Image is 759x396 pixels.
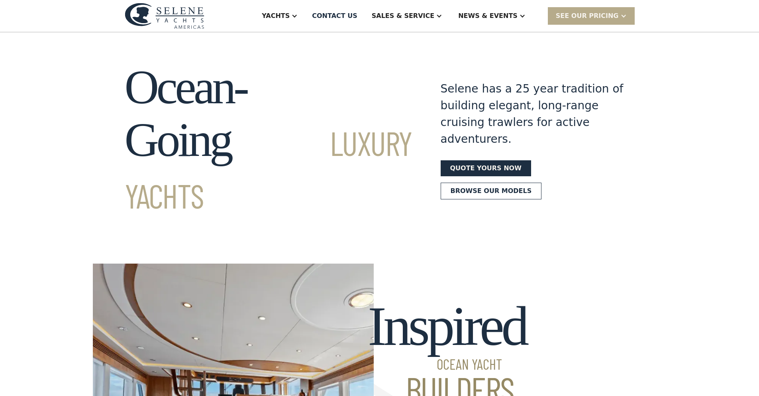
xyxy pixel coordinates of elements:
a: Browse our models [441,183,542,199]
h1: Ocean-Going [125,61,412,219]
span: Luxury Yachts [125,122,412,215]
a: Quote yours now [441,160,531,176]
div: SEE Our Pricing [556,11,619,21]
div: Contact US [312,11,357,21]
div: Yachts [262,11,290,21]
div: SEE Our Pricing [548,7,635,24]
img: logo [125,3,204,29]
div: Selene has a 25 year tradition of building elegant, long-range cruising trawlers for active adven... [441,81,624,148]
span: Ocean Yacht [368,357,526,371]
div: Sales & Service [372,11,434,21]
div: News & EVENTS [458,11,518,21]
